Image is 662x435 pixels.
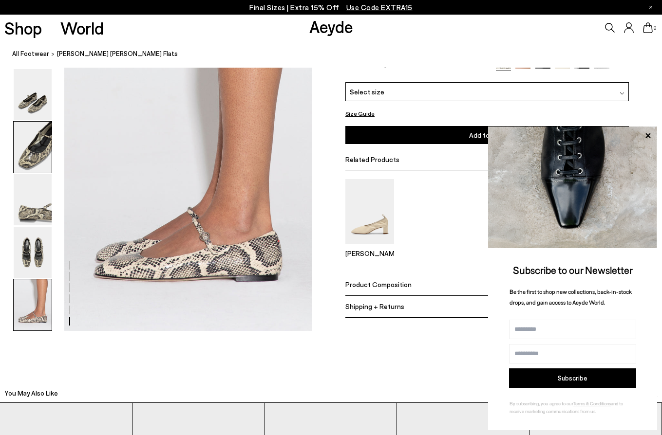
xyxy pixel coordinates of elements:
[345,155,399,163] span: Related Products
[249,1,413,14] p: Final Sizes | Extra 15% Off
[653,25,658,31] span: 0
[345,237,394,257] a: Narissa Ruched Pumps [PERSON_NAME]
[345,126,629,144] button: Add to Cart
[4,388,58,398] h2: You May Also Like
[4,19,42,36] a: Shop
[620,91,624,96] img: svg%3E
[309,16,353,36] a: Aeyde
[509,368,636,388] button: Subscribe
[14,122,52,173] img: Uma Mary-Janes Flats - Image 3
[14,69,52,120] img: Uma Mary-Janes Flats - Image 2
[60,19,104,36] a: World
[510,400,573,406] span: By subscribing, you agree to our
[14,279,52,330] img: Uma Mary-Janes Flats - Image 6
[510,288,632,306] span: Be the first to shop new collections, back-in-stock drops, and gain access to Aeyde World.
[345,280,412,289] span: Product Composition
[345,179,394,243] img: Narissa Ruched Pumps
[346,3,413,12] span: Navigate to /collections/ss25-final-sizes
[350,86,384,96] span: Select size
[643,22,653,33] a: 0
[12,41,662,68] nav: breadcrumb
[573,400,611,406] a: Terms & Conditions
[12,49,49,59] a: All Footwear
[488,127,657,248] img: ca3f721fb6ff708a270709c41d776025.jpg
[14,174,52,225] img: Uma Mary-Janes Flats - Image 4
[469,131,505,139] span: Add to Cart
[14,227,52,278] img: Uma Mary-Janes Flats - Image 5
[651,393,659,400] img: svg%3E
[651,386,659,400] button: Next slide
[345,107,375,119] button: Size Guide
[513,264,633,276] span: Subscribe to our Newsletter
[57,49,178,59] span: [PERSON_NAME] [PERSON_NAME] Flats
[345,249,394,257] p: [PERSON_NAME]
[345,302,404,310] span: Shipping + Returns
